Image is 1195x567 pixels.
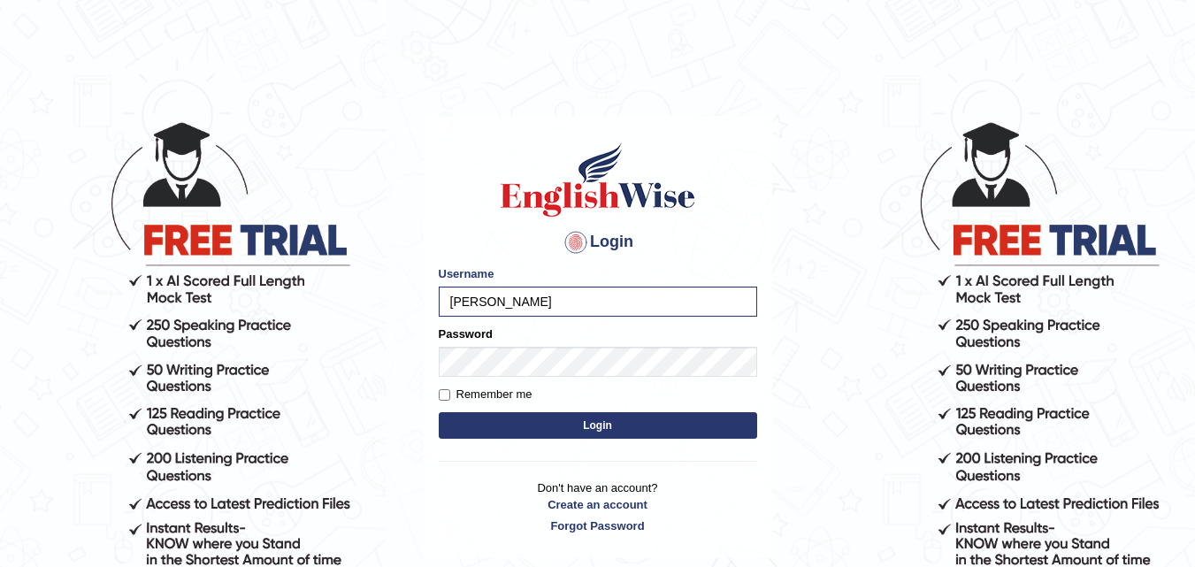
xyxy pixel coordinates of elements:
p: Don't have an account? [439,479,757,534]
label: Password [439,326,493,342]
a: Forgot Password [439,517,757,534]
img: Logo of English Wise sign in for intelligent practice with AI [497,140,699,219]
a: Create an account [439,496,757,513]
label: Remember me [439,386,532,403]
h4: Login [439,228,757,257]
button: Login [439,412,757,439]
label: Username [439,265,494,282]
input: Remember me [439,389,450,401]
